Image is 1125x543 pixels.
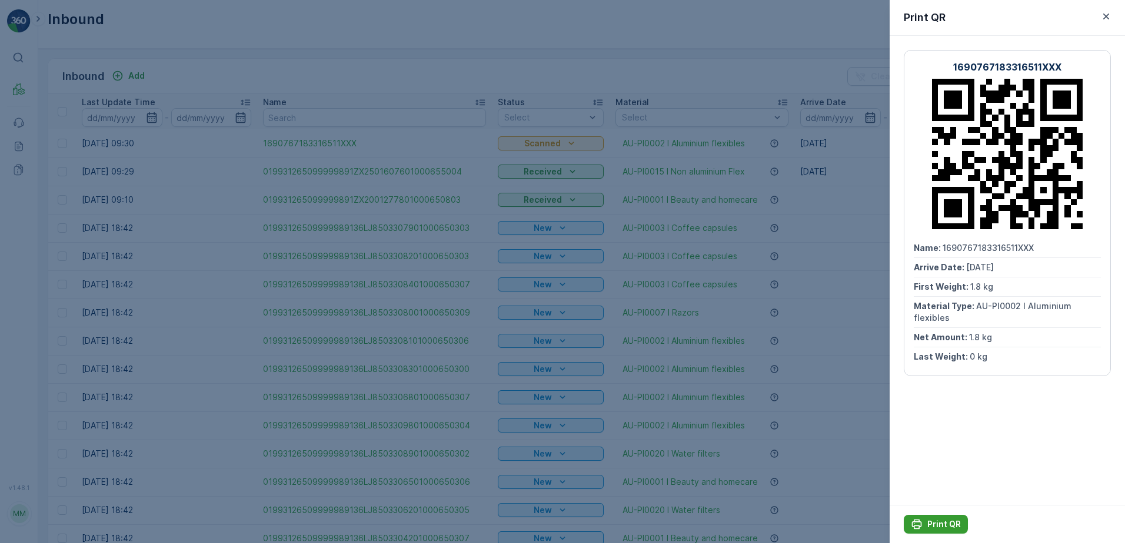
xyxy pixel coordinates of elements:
span: AU-PI0002 I Aluminium flexibles [914,301,1071,323]
p: Print QR [927,518,961,530]
span: [DATE] [966,262,994,272]
span: 1.8 kg [969,332,992,342]
span: 1690767183316511XXX [943,243,1034,253]
span: Material Type : [914,301,976,311]
span: Name : [914,243,943,253]
p: 1690767183316511XXX [953,60,1061,74]
button: Print QR [904,515,968,534]
p: Print QR [904,9,946,26]
span: Arrive Date : [914,262,966,272]
span: First Weight : [914,281,970,291]
span: 1.8 kg [970,281,993,291]
span: Last Weight : [914,351,970,361]
span: 0 kg [970,351,987,361]
span: Net Amount : [914,332,969,342]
